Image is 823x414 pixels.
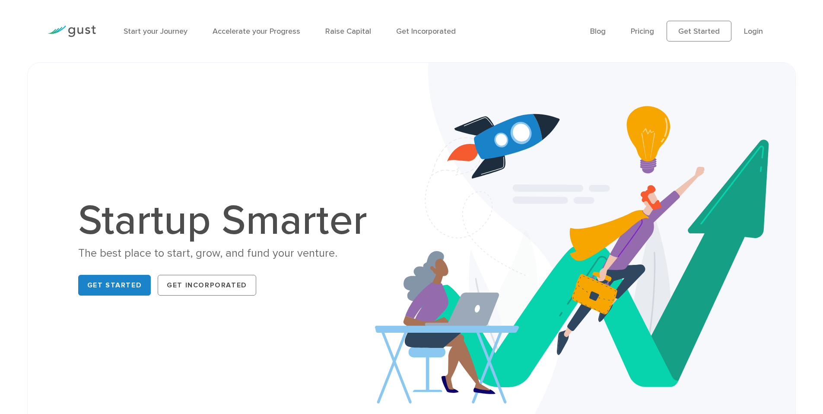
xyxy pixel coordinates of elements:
a: Blog [590,27,606,36]
a: Pricing [631,27,654,36]
a: Start your Journey [124,27,187,36]
div: The best place to start, grow, and fund your venture. [78,246,376,261]
a: Raise Capital [325,27,371,36]
a: Get Started [78,275,151,296]
a: Get Incorporated [158,275,256,296]
a: Login [744,27,763,36]
img: Gust Logo [48,25,96,37]
a: Get Started [667,21,731,41]
h1: Startup Smarter [78,200,376,242]
a: Get Incorporated [396,27,456,36]
a: Accelerate your Progress [213,27,300,36]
